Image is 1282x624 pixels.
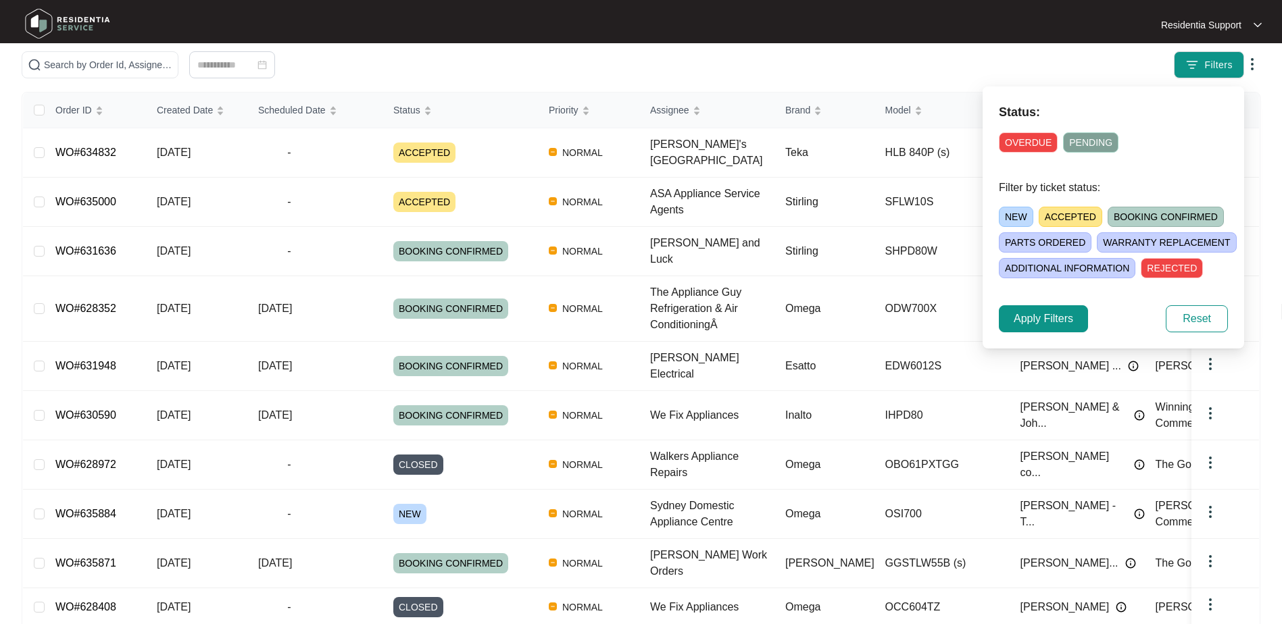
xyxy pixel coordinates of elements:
span: Apply Filters [1014,311,1073,327]
div: [PERSON_NAME] Work Orders [650,547,774,579]
span: [DATE] [157,557,191,569]
span: Status [393,103,420,118]
td: SFLW10S [874,178,1010,227]
div: ASA Appliance Service Agents [650,186,774,218]
span: Brand [785,103,810,118]
span: NORMAL [557,457,608,473]
img: Info icon [1134,410,1145,421]
th: Scheduled Date [247,93,383,128]
span: NORMAL [557,243,608,259]
a: WO#635871 [55,557,116,569]
span: Omega [785,459,820,470]
span: Created Date [157,103,213,118]
img: dropdown arrow [1202,405,1218,421]
span: [PERSON_NAME] [1156,601,1245,613]
span: Reset [1183,311,1211,327]
a: WO#628972 [55,459,116,470]
img: Vercel Logo [549,148,557,156]
p: Residentia Support [1161,18,1241,32]
span: BOOKING CONFIRMED [393,553,508,573]
span: [DATE] [157,409,191,421]
span: Omega [785,508,820,519]
img: Info icon [1128,361,1139,371]
span: NEW [393,504,426,524]
button: Apply Filters [999,305,1088,332]
div: Walkers Appliance Repairs [650,448,774,481]
span: Model [885,103,911,118]
span: Scheduled Date [258,103,326,118]
span: Assignee [650,103,689,118]
span: [DATE] [157,601,191,613]
img: Vercel Logo [549,460,557,468]
img: filter icon [1185,58,1199,72]
img: Info icon [1125,558,1136,569]
span: ADDITIONAL INFORMATION [999,258,1135,278]
span: PENDING [1063,132,1118,153]
span: [DATE] [157,459,191,470]
span: NORMAL [557,145,608,161]
span: CLOSED [393,454,443,475]
span: - [258,457,320,473]
img: dropdown arrow [1202,454,1218,471]
img: Vercel Logo [549,411,557,419]
img: Vercel Logo [549,558,557,567]
span: [PERSON_NAME] Commercial [1156,500,1245,527]
span: [PERSON_NAME] & Joh... [1020,399,1127,432]
th: Status [383,93,538,128]
td: EDW6012S [874,342,1010,391]
div: Sydney Domestic Appliance Centre [650,498,774,530]
td: HLB 840P (s) [874,128,1010,178]
span: [PERSON_NAME] [1020,599,1110,615]
th: Priority [538,93,639,128]
th: Order ID [45,93,146,128]
span: NORMAL [557,301,608,317]
span: Esatto [785,360,816,371]
span: ACCEPTED [1039,207,1102,227]
th: Created Date [146,93,247,128]
img: Vercel Logo [549,361,557,369]
span: ACCEPTED [393,142,455,163]
div: [PERSON_NAME] and Luck [650,235,774,267]
a: WO#628408 [55,601,116,613]
a: WO#635884 [55,508,116,519]
span: NORMAL [557,555,608,571]
img: residentia service logo [20,3,115,44]
a: WO#630590 [55,409,116,421]
img: Info icon [1134,509,1145,519]
img: Info icon [1116,602,1127,613]
a: WO#634832 [55,147,116,158]
span: [DATE] [157,508,191,519]
span: [DATE] [157,196,191,207]
span: BOOKING CONFIRMED [393,241,508,261]
img: dropdown arrow [1244,56,1260,72]
span: [PERSON_NAME]... [1020,555,1118,571]
span: BOOKING CONFIRMED [393,405,508,425]
div: [PERSON_NAME] Electrical [650,350,774,382]
div: [PERSON_NAME]'s [GEOGRAPHIC_DATA] [650,136,774,169]
a: WO#628352 [55,303,116,314]
span: BOOKING CONFIRMED [1108,207,1224,227]
img: search-icon [28,58,41,72]
img: Info icon [1134,459,1145,470]
span: [DATE] [157,147,191,158]
p: Status: [999,103,1228,122]
span: [PERSON_NAME] co... [1020,448,1127,481]
span: REJECTED [1141,258,1203,278]
span: Inalto [785,409,812,421]
span: [DATE] [157,245,191,257]
td: IHPD80 [874,391,1010,440]
div: We Fix Appliances [650,599,774,615]
span: Teka [785,147,808,158]
span: - [258,599,320,615]
span: - [258,506,320,522]
span: NORMAL [557,599,608,615]
button: Reset [1166,305,1228,332]
span: NORMAL [557,358,608,374]
td: OBO61PXTGG [874,440,1010,490]
span: CLOSED [393,597,443,617]
span: BOOKING CONFIRMED [393,298,508,319]
img: dropdown arrow [1202,596,1218,613]
th: Assignee [639,93,774,128]
th: Brand [774,93,874,128]
div: The Appliance Guy Refrigeration & Air ConditioningÂ [650,284,774,333]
